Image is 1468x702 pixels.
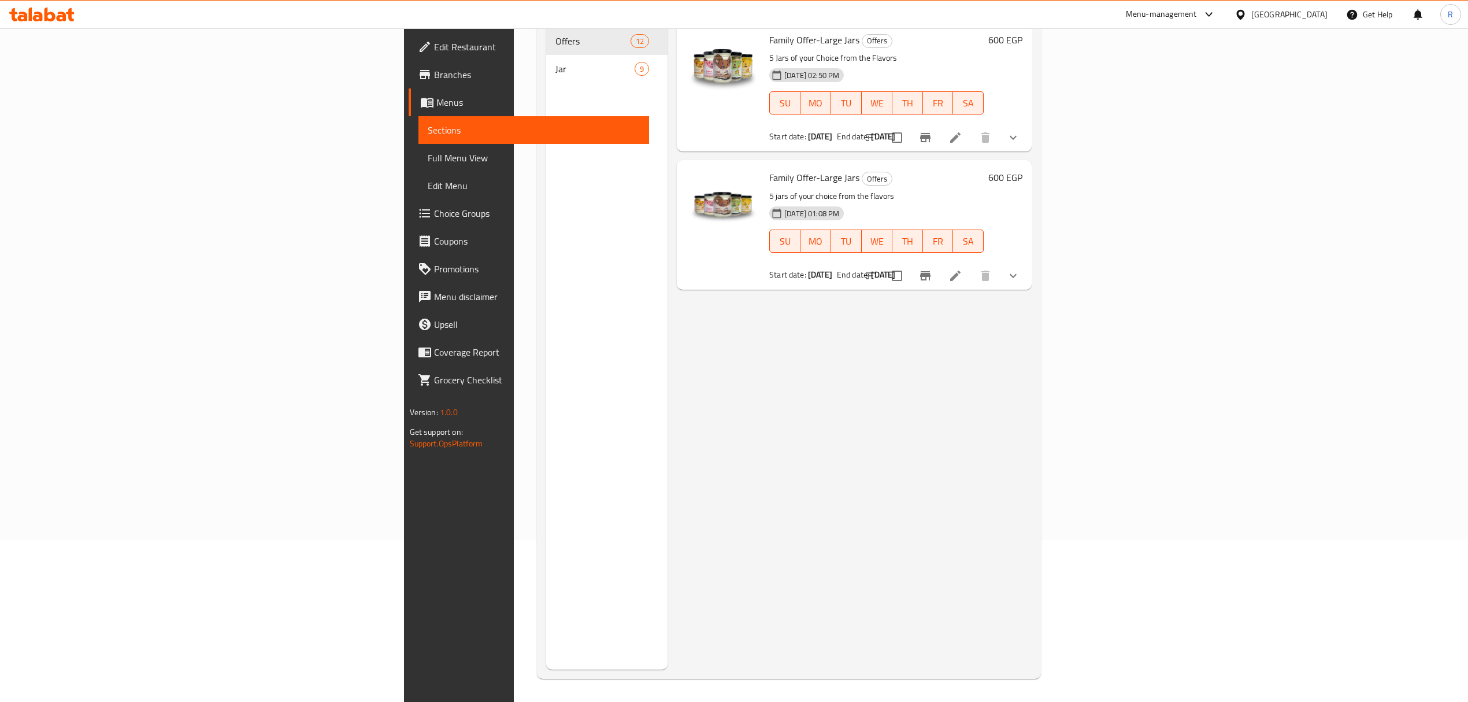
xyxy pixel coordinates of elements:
[434,206,640,220] span: Choice Groups
[866,233,888,250] span: WE
[953,91,984,114] button: SA
[409,311,649,338] a: Upsell
[866,95,888,112] span: WE
[409,227,649,255] a: Coupons
[428,151,640,165] span: Full Menu View
[1448,8,1453,21] span: R
[862,34,892,47] span: Offers
[885,125,909,150] span: Select to update
[800,91,831,114] button: MO
[434,40,640,54] span: Edit Restaurant
[800,230,831,253] button: MO
[409,199,649,227] a: Choice Groups
[434,345,640,359] span: Coverage Report
[837,129,869,144] span: End date:
[836,233,857,250] span: TU
[805,95,826,112] span: MO
[418,172,649,199] a: Edit Menu
[440,405,458,420] span: 1.0.0
[857,262,885,290] button: sort-choices
[805,233,826,250] span: MO
[808,129,832,144] b: [DATE]
[546,55,668,83] div: Jar9
[1006,131,1020,145] svg: Show Choices
[409,366,649,394] a: Grocery Checklist
[892,91,923,114] button: TH
[1126,8,1197,21] div: Menu-management
[409,61,649,88] a: Branches
[428,179,640,193] span: Edit Menu
[410,436,483,451] a: Support.OpsPlatform
[831,230,862,253] button: TU
[953,230,984,253] button: SA
[897,95,918,112] span: TH
[434,373,640,387] span: Grocery Checklist
[635,64,648,75] span: 9
[911,262,939,290] button: Branch-specific-item
[774,95,796,112] span: SU
[434,317,640,331] span: Upsell
[409,88,649,116] a: Menus
[923,230,954,253] button: FR
[999,262,1027,290] button: show more
[410,424,463,439] span: Get support on:
[862,34,892,48] div: Offers
[769,31,859,49] span: Family Offer-Large Jars
[409,255,649,283] a: Promotions
[780,70,844,81] span: [DATE] 02:50 PM
[418,116,649,144] a: Sections
[831,91,862,114] button: TU
[409,283,649,311] a: Menu disclaimer
[958,233,979,250] span: SA
[769,51,984,65] p: 5 Jars of your Choice from the Flavors
[410,405,438,420] span: Version:
[988,169,1022,186] h6: 600 EGP
[972,124,999,152] button: delete
[948,269,962,283] a: Edit menu item
[988,32,1022,48] h6: 600 EGP
[857,124,885,152] button: sort-choices
[780,208,844,219] span: [DATE] 01:08 PM
[409,33,649,61] a: Edit Restaurant
[434,68,640,82] span: Branches
[836,95,857,112] span: TU
[686,169,760,243] img: Family Offer-Large Jars
[862,230,892,253] button: WE
[546,23,668,87] nav: Menu sections
[418,144,649,172] a: Full Menu View
[686,32,760,106] img: Family Offer-Large Jars
[837,267,869,282] span: End date:
[546,27,668,55] div: Offers12
[958,95,979,112] span: SA
[769,169,859,186] span: Family Offer-Large Jars
[436,95,640,109] span: Menus
[555,34,631,48] span: Offers
[885,264,909,288] span: Select to update
[999,124,1027,152] button: show more
[434,234,640,248] span: Coupons
[774,233,796,250] span: SU
[769,230,800,253] button: SU
[631,36,648,47] span: 12
[923,91,954,114] button: FR
[862,172,892,186] span: Offers
[434,262,640,276] span: Promotions
[769,267,806,282] span: Start date:
[808,267,832,282] b: [DATE]
[1251,8,1328,21] div: [GEOGRAPHIC_DATA]
[769,189,984,204] p: 5 jars of your choice from the flavors
[631,34,649,48] div: items
[635,62,649,76] div: items
[928,95,949,112] span: FR
[928,233,949,250] span: FR
[409,338,649,366] a: Coverage Report
[892,230,923,253] button: TH
[769,129,806,144] span: Start date:
[897,233,918,250] span: TH
[972,262,999,290] button: delete
[769,91,800,114] button: SU
[911,124,939,152] button: Branch-specific-item
[555,62,635,76] span: Jar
